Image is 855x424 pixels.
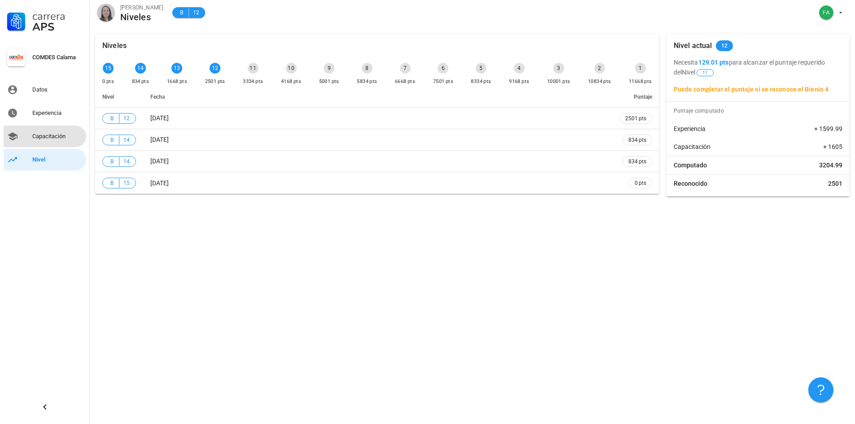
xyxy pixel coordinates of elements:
div: 834 pts [132,77,149,86]
a: Experiencia [4,102,86,124]
span: 12 [123,114,130,123]
div: 14 [135,63,146,74]
div: Carrera [32,11,83,22]
th: Nivel [95,86,143,108]
div: Nivel actual [674,34,712,57]
span: 0 pts [635,179,646,188]
div: 7 [400,63,411,74]
div: 15 [103,63,114,74]
div: 6668 pts [395,77,415,86]
span: [DATE] [150,136,169,143]
div: 8 [362,63,373,74]
div: 0 pts [102,77,114,86]
div: APS [32,22,83,32]
div: avatar [819,5,833,20]
span: Experiencia [674,124,706,133]
div: 5001 pts [319,77,339,86]
span: + 1605 [823,142,842,151]
span: [DATE] [150,179,169,187]
div: Puntaje computado [670,102,850,120]
div: 7501 pts [433,77,453,86]
div: Niveles [120,12,163,22]
span: Nivel [102,94,114,100]
span: 12 [721,40,728,51]
div: 11668 pts [629,77,652,86]
span: 834 pts [628,157,646,166]
span: B [178,8,185,17]
span: 14 [123,136,130,144]
span: 12 [193,8,200,17]
div: 11 [248,63,259,74]
a: Capacitación [4,126,86,147]
div: 10834 pts [588,77,611,86]
span: Fecha [150,94,165,100]
div: 13 [171,63,182,74]
div: [PERSON_NAME] [120,3,163,12]
div: 9 [324,63,334,74]
span: + 1599.99 [814,124,842,133]
div: 3334 pts [243,77,263,86]
div: COMDES Calama [32,54,83,61]
div: 10 [286,63,297,74]
div: 4 [514,63,525,74]
div: 9168 pts [509,77,529,86]
div: Nivel [32,156,83,163]
span: 3204.99 [819,161,842,170]
span: 2501 [828,179,842,188]
span: Puntaje [634,94,652,100]
div: Niveles [102,34,127,57]
span: 14 [123,157,130,166]
span: 2501 pts [625,114,646,123]
div: 1 [635,63,646,74]
div: 6 [438,63,448,74]
div: 2 [594,63,605,74]
a: Nivel [4,149,86,170]
div: Experiencia [32,109,83,117]
span: B [108,114,115,123]
div: avatar [97,4,115,22]
a: Datos [4,79,86,101]
div: Capacitación [32,133,83,140]
span: [DATE] [150,114,169,122]
div: 3 [553,63,564,74]
b: 129.01 pts [698,59,729,66]
span: Nivel [682,69,715,76]
div: 2501 pts [205,77,225,86]
span: B [108,157,115,166]
span: 834 pts [628,136,646,144]
span: 15 [123,179,130,188]
div: 5 [476,63,487,74]
span: B [108,179,115,188]
th: Puntaje [612,86,659,108]
div: 12 [210,63,220,74]
th: Fecha [143,86,612,108]
b: Puede completar el puntaje si se reconoce el Bienio 4 [674,86,829,93]
div: 8334 pts [471,77,491,86]
span: B [108,136,115,144]
div: 1668 pts [167,77,187,86]
div: 10001 pts [547,77,570,86]
div: Datos [32,86,83,93]
span: Reconocido [674,179,707,188]
span: Computado [674,161,707,170]
div: 4168 pts [281,77,301,86]
span: 11 [702,70,708,76]
span: [DATE] [150,157,169,165]
div: 5834 pts [357,77,377,86]
p: Necesita para alcanzar el puntaje requerido del [674,57,842,77]
span: Capacitación [674,142,710,151]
